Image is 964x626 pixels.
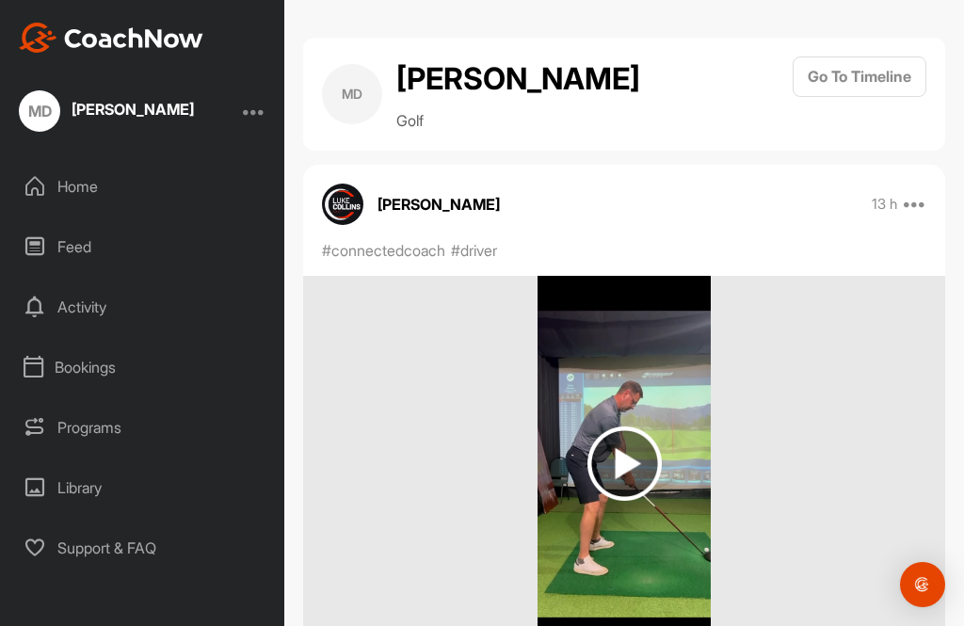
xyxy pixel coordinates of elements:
div: Support & FAQ [10,524,276,571]
h2: [PERSON_NAME] [396,56,640,102]
div: Feed [10,223,276,270]
img: avatar [322,184,363,225]
div: MD [322,64,382,124]
div: Programs [10,404,276,451]
div: [PERSON_NAME] [72,102,194,117]
p: [PERSON_NAME] [378,193,500,216]
button: Go To Timeline [793,56,926,97]
div: Home [10,163,276,210]
img: CoachNow [19,23,203,53]
p: 13 h [872,195,897,214]
div: MD [19,90,60,132]
a: Go To Timeline [793,56,926,132]
p: Golf [396,109,640,132]
div: Bookings [10,344,276,391]
p: #connectedcoach [322,239,445,262]
img: play [587,426,662,501]
div: Library [10,464,276,511]
div: Activity [10,283,276,330]
div: Open Intercom Messenger [900,562,945,607]
p: #driver [451,239,497,262]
